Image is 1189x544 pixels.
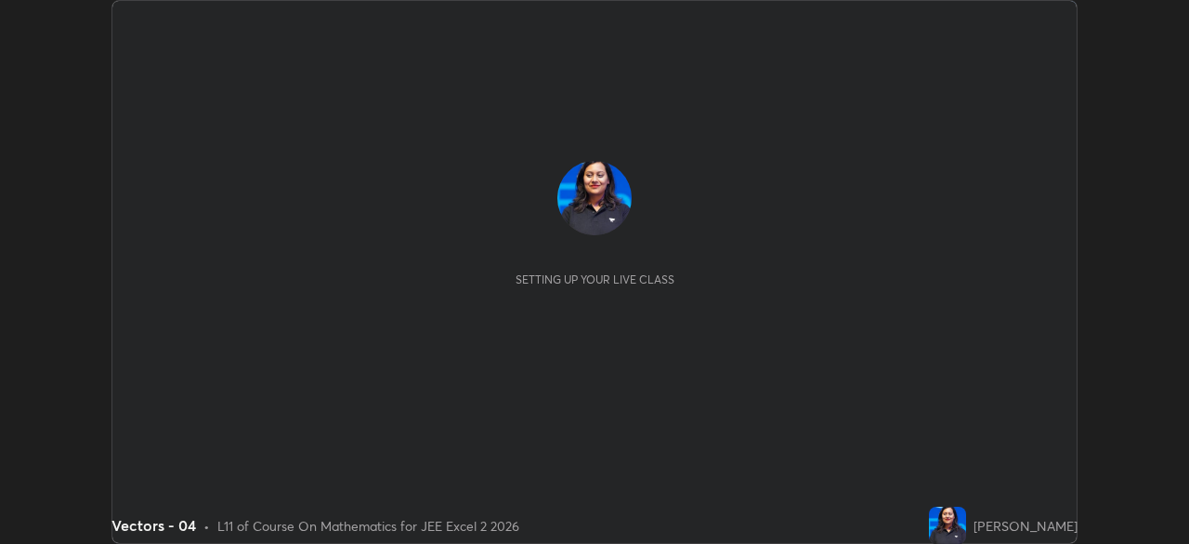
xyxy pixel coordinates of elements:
div: • [203,516,210,536]
img: 4b638fcb64b94195b819c4963410e12e.jpg [929,507,966,544]
div: Setting up your live class [516,272,674,286]
div: [PERSON_NAME] [973,516,1078,536]
div: L11 of Course On Mathematics for JEE Excel 2 2026 [217,516,519,536]
div: Vectors - 04 [111,514,196,537]
img: 4b638fcb64b94195b819c4963410e12e.jpg [557,161,632,235]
